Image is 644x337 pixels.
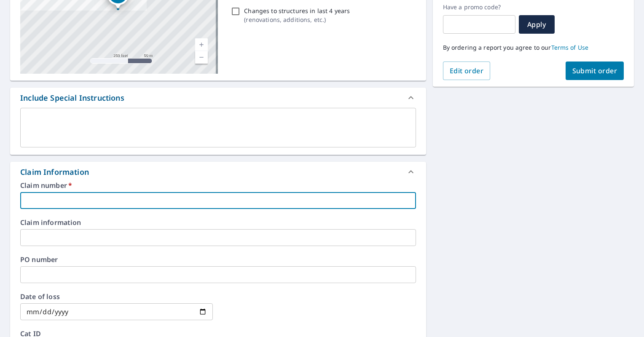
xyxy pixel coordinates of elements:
span: Apply [526,20,548,29]
div: Include Special Instructions [10,88,426,108]
button: Edit order [443,62,491,80]
p: By ordering a report you agree to our [443,44,624,51]
a: Current Level 17, Zoom In [195,38,208,51]
button: Submit order [566,62,624,80]
label: Have a promo code? [443,3,515,11]
a: Current Level 17, Zoom Out [195,51,208,64]
label: Claim number [20,182,416,189]
label: PO number [20,256,416,263]
div: Include Special Instructions [20,92,124,104]
a: Terms of Use [551,43,589,51]
p: Changes to structures in last 4 years [244,6,350,15]
div: Claim Information [20,166,89,178]
button: Apply [519,15,555,34]
span: Edit order [450,66,484,75]
label: Cat ID [20,330,416,337]
div: Claim Information [10,162,426,182]
p: ( renovations, additions, etc. ) [244,15,350,24]
span: Submit order [572,66,617,75]
label: Claim information [20,219,416,226]
label: Date of loss [20,293,213,300]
